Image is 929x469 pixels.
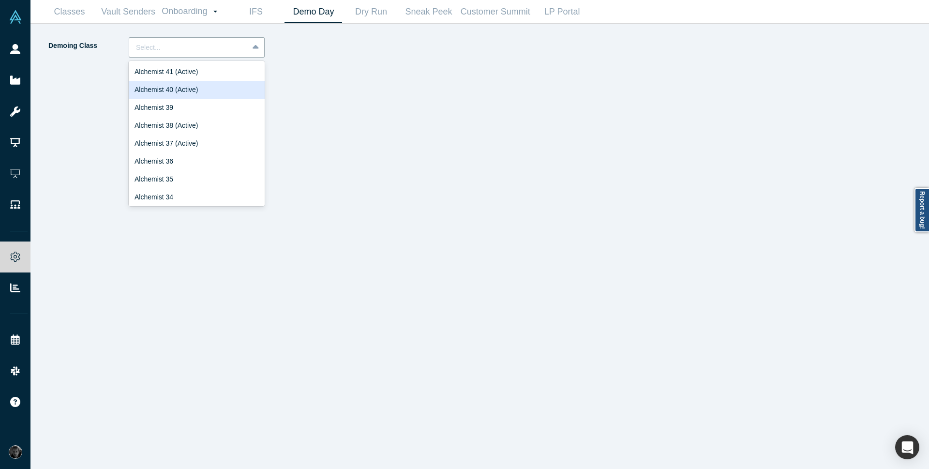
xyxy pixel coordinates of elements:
div: Alchemist 39 [129,99,265,117]
a: Dry Run [342,0,400,23]
a: Report a bug! [914,188,929,232]
div: Alchemist 40 (Active) [129,81,265,99]
a: Classes [41,0,98,23]
a: Vault Senders [98,0,158,23]
a: Onboarding [158,0,227,23]
img: Rami Chousein's Account [9,445,22,459]
a: Sneak Peek [400,0,457,23]
div: Alchemist 36 [129,152,265,170]
a: LP Portal [533,0,591,23]
a: IFS [227,0,285,23]
div: Alchemist 35 [129,170,265,188]
img: Alchemist Vault Logo [9,10,22,24]
label: Demoing Class [47,37,129,54]
div: Alchemist 37 (Active) [129,135,265,152]
div: Alchemist 34 [129,188,265,206]
div: Alchemist 38 (Active) [129,117,265,135]
a: Demo Day [285,0,342,23]
a: Customer Summit [457,0,533,23]
div: Alchemist 41 (Active) [129,63,265,81]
